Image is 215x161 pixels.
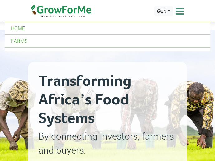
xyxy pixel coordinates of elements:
a: Home [5,22,210,34]
h2: Transforming Africa’s Food Systems [38,72,177,128]
a: Trades [5,48,210,60]
p: By connecting Investors, farmers and buyers. [38,129,177,157]
a: EN [154,6,173,16]
a: Farms [5,35,210,47]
